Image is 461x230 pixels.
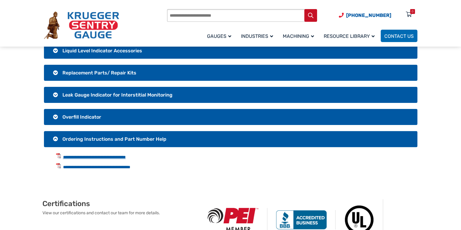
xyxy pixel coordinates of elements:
p: View our certifications and contact our team for more details. [42,210,199,216]
a: Industries [237,29,279,43]
span: Machining [283,33,314,39]
a: Resource Library [320,29,381,43]
span: Ordering Instructions and Part Number Help [62,136,166,142]
span: Contact Us [384,33,414,39]
img: Krueger Sentry Gauge [44,11,119,39]
span: Liquid Level Indicator Accessories [62,48,142,54]
img: BBB [267,210,336,229]
a: Phone Number (920) 434-8860 [339,11,391,19]
span: Overfill Indicator [62,114,101,120]
span: [PHONE_NUMBER] [346,12,391,18]
span: Industries [241,33,273,39]
h2: Certifications [42,199,199,208]
a: Machining [279,29,320,43]
div: 0 [412,9,413,14]
span: Gauges [207,33,231,39]
span: Resource Library [324,33,375,39]
span: Leak Gauge Indicator for Interstitial Monitoring [62,92,172,98]
a: Contact Us [381,30,417,42]
a: Gauges [203,29,237,43]
span: Replacement Parts/ Repair Kits [62,70,136,76]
